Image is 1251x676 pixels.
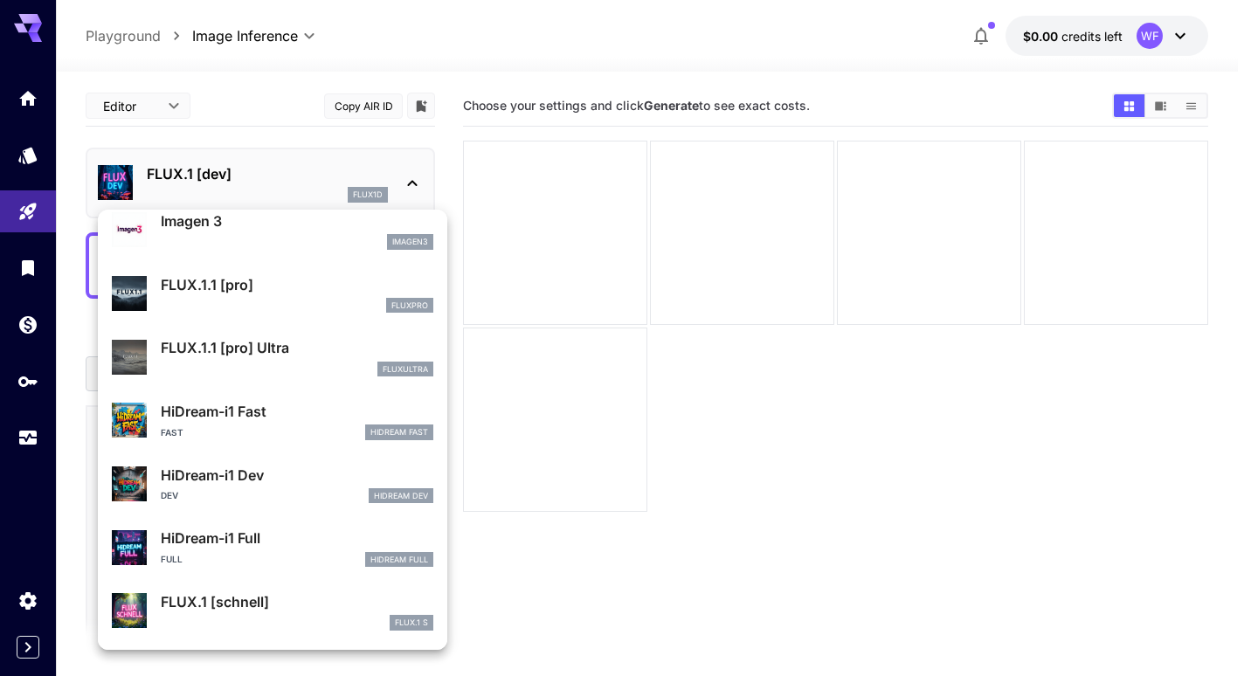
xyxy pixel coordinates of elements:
[370,426,428,438] p: HiDream Fast
[395,617,428,629] p: FLUX.1 S
[112,394,433,447] div: HiDream-i1 FastFastHiDream Fast
[161,465,433,486] p: HiDream-i1 Dev
[391,300,428,312] p: fluxpro
[383,363,428,376] p: fluxultra
[161,489,178,502] p: Dev
[161,426,183,439] p: Fast
[161,274,433,295] p: FLUX.1.1 [pro]
[112,267,433,321] div: FLUX.1.1 [pro]fluxpro
[161,401,433,422] p: HiDream-i1 Fast
[161,210,433,231] p: Imagen 3
[370,554,428,566] p: HiDream Full
[112,584,433,638] div: FLUX.1 [schnell]FLUX.1 S
[392,236,428,248] p: imagen3
[161,337,433,358] p: FLUX.1.1 [pro] Ultra
[112,521,433,574] div: HiDream-i1 FullFullHiDream Full
[112,330,433,383] div: FLUX.1.1 [pro] Ultrafluxultra
[374,490,428,502] p: HiDream Dev
[112,203,433,257] div: Imagen 3imagen3
[161,528,433,548] p: HiDream-i1 Full
[112,458,433,511] div: HiDream-i1 DevDevHiDream Dev
[161,591,433,612] p: FLUX.1 [schnell]
[161,553,183,566] p: Full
